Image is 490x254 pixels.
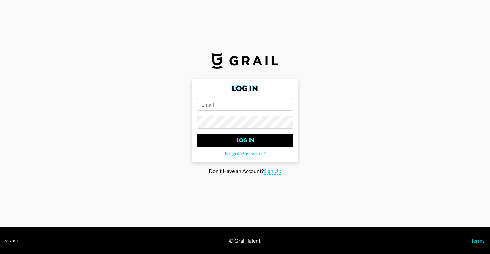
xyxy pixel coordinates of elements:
span: Sign Up [264,168,281,175]
span: Forgot Password? [225,150,266,157]
div: Don't Have an Account? [5,168,485,175]
input: Log In [197,134,293,147]
img: Grail Talent Logo [212,53,278,69]
a: Terms [471,237,485,244]
input: Email [197,98,293,111]
div: v 1.7.104 [5,239,18,243]
h2: Log In [197,85,293,93]
div: © Grail Talent [229,237,261,244]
